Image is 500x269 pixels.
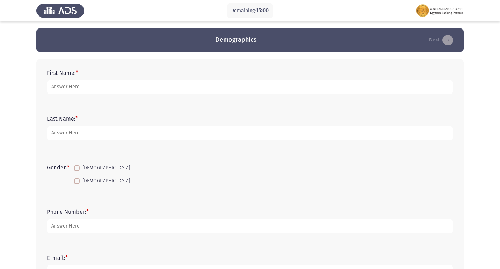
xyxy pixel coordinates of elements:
[47,70,78,76] label: First Name:
[47,255,68,261] label: E-mail:
[47,219,453,233] input: add answer text
[256,7,269,14] span: 15:00
[47,80,453,94] input: add answer text
[47,164,69,171] label: Gender:
[427,34,455,46] button: load next page
[36,1,84,20] img: Assess Talent Management logo
[416,1,464,20] img: Assessment logo of FOCUS Assessment 3 Modules EN
[47,209,89,215] label: Phone Number:
[47,126,453,140] input: add answer text
[82,164,130,172] span: [DEMOGRAPHIC_DATA]
[82,177,130,185] span: [DEMOGRAPHIC_DATA]
[47,115,78,122] label: Last Name:
[215,36,257,44] h3: Demographics
[231,6,269,15] p: Remaining:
